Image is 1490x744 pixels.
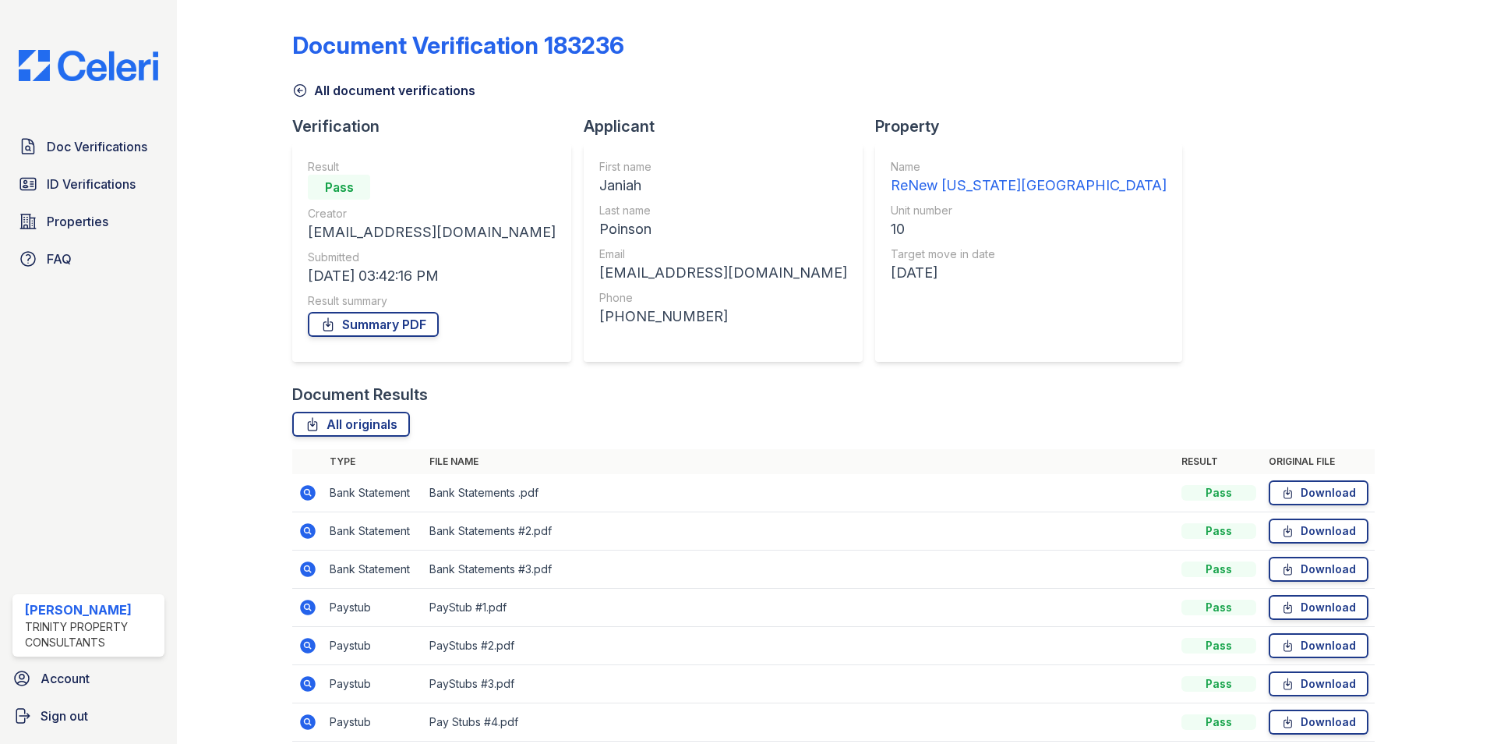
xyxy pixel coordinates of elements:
div: [EMAIL_ADDRESS][DOMAIN_NAME] [308,221,556,243]
div: Document Results [292,384,428,406]
div: Unit number [891,203,1167,218]
img: CE_Logo_Blue-a8612792a0a2168367f1c8372b55b34899dd931a85d93a1a3d3e32e68fde9ad4.png [6,50,171,81]
div: ReNew [US_STATE][GEOGRAPHIC_DATA] [891,175,1167,197]
div: [DATE] 03:42:16 PM [308,265,556,287]
a: Download [1269,557,1368,582]
td: Bank Statements #2.pdf [423,512,1175,551]
div: Last name [599,203,847,218]
td: Bank Statement [323,474,423,512]
span: Sign out [41,707,88,725]
a: Download [1269,519,1368,544]
td: Bank Statements .pdf [423,474,1175,512]
span: Account [41,669,90,688]
a: Download [1269,595,1368,620]
a: Summary PDF [308,312,439,337]
div: [PHONE_NUMBER] [599,306,847,328]
th: Type [323,449,423,474]
a: Doc Verifications [12,131,164,162]
td: Bank Statement [323,551,423,589]
th: Result [1175,449,1262,474]
div: Pass [1181,523,1256,539]
div: Pass [1181,485,1256,501]
div: Result summary [308,293,556,309]
div: Pass [1181,676,1256,692]
td: Paystub [323,589,423,627]
a: Download [1269,671,1368,696]
div: Pass [1181,600,1256,615]
a: Download [1269,633,1368,658]
td: Paystub [323,665,423,703]
div: Janiah [599,175,847,197]
div: Pass [1181,562,1256,577]
a: All originals [292,412,410,437]
a: ID Verifications [12,168,164,200]
td: PayStub #1.pdf [423,589,1175,627]
a: Account [6,663,171,694]
a: Name ReNew [US_STATE][GEOGRAPHIC_DATA] [891,159,1167,197]
a: FAQ [12,243,164,275]
div: Phone [599,290,847,306]
td: PayStubs #2.pdf [423,627,1175,665]
div: Trinity Property Consultants [25,619,158,650]
div: Document Verification 183236 [292,31,624,59]
td: Paystub [323,703,423,742]
span: FAQ [47,250,72,268]
div: Pass [1181,638,1256,654]
div: Pass [1181,714,1256,730]
a: Download [1269,710,1368,735]
div: Property [875,115,1195,137]
td: Pay Stubs #4.pdf [423,703,1175,742]
div: 10 [891,218,1167,240]
a: Sign out [6,700,171,732]
a: Properties [12,206,164,237]
th: Original file [1262,449,1375,474]
a: All document verifications [292,81,475,100]
div: Poinson [599,218,847,240]
td: Paystub [323,627,423,665]
td: Bank Statements #3.pdf [423,551,1175,589]
div: Pass [308,175,370,200]
div: Applicant [584,115,875,137]
div: [EMAIL_ADDRESS][DOMAIN_NAME] [599,262,847,284]
td: Bank Statement [323,512,423,551]
div: Creator [308,206,556,221]
div: Name [891,159,1167,175]
div: [DATE] [891,262,1167,284]
span: ID Verifications [47,175,136,193]
div: Email [599,246,847,262]
span: Properties [47,212,108,231]
td: PayStubs #3.pdf [423,665,1175,703]
div: Verification [292,115,584,137]
div: Target move in date [891,246,1167,262]
div: Result [308,159,556,175]
th: File name [423,449,1175,474]
a: Download [1269,480,1368,505]
span: Doc Verifications [47,137,147,156]
div: First name [599,159,847,175]
div: [PERSON_NAME] [25,601,158,619]
div: Submitted [308,250,556,265]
